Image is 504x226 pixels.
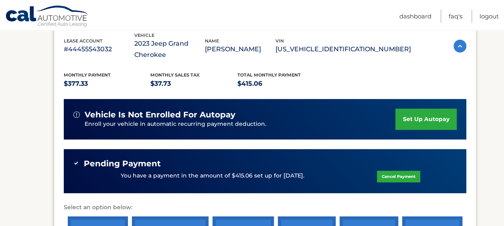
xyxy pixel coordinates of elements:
p: Enroll your vehicle in automatic recurring payment deduction. [85,120,396,129]
p: [US_VEHICLE_IDENTIFICATION_NUMBER] [275,44,411,55]
p: $377.33 [64,78,151,89]
p: #44455543032 [64,44,134,55]
span: vehicle [134,32,154,38]
a: Cancel Payment [377,171,420,182]
span: Pending Payment [84,159,161,169]
p: $415.06 [237,78,324,89]
span: vehicle is not enrolled for autopay [85,110,235,120]
a: Dashboard [399,10,431,23]
span: Total Monthly Payment [237,72,301,78]
span: Monthly Payment [64,72,111,78]
p: [PERSON_NAME] [205,44,275,55]
img: alert-white.svg [73,111,80,118]
img: check-green.svg [73,160,79,166]
a: FAQ's [449,10,462,23]
p: 2023 Jeep Grand Cherokee [134,38,205,61]
span: Monthly sales Tax [150,72,200,78]
img: accordion-active.svg [453,40,466,52]
span: lease account [64,38,103,44]
a: set up autopay [395,109,456,130]
span: name [205,38,219,44]
p: You have a payment in the amount of $415.06 set up for [DATE]. [121,172,304,180]
p: $37.73 [150,78,237,89]
a: Logout [480,10,499,23]
span: vin [275,38,284,44]
p: Select an option below: [64,203,466,212]
a: Cal Automotive [5,5,89,28]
